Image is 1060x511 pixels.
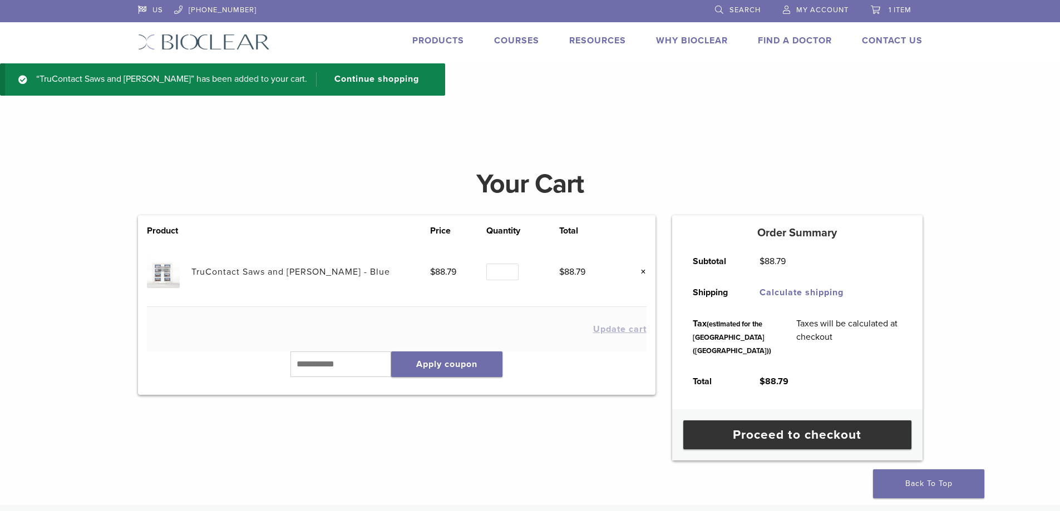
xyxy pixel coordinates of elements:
span: $ [559,266,564,277]
bdi: 88.79 [760,256,786,267]
span: 1 item [889,6,911,14]
th: Tax [681,308,784,366]
bdi: 88.79 [760,376,788,387]
a: Proceed to checkout [683,420,911,449]
button: Update cart [593,325,647,334]
small: (estimated for the [GEOGRAPHIC_DATA] ([GEOGRAPHIC_DATA])) [693,320,771,355]
span: $ [760,376,765,387]
a: TruContact Saws and [PERSON_NAME] - Blue [191,266,390,277]
th: Total [559,224,615,237]
a: Remove this item [632,265,647,279]
span: Search [729,6,761,14]
th: Price [430,224,486,237]
button: Apply coupon [391,351,502,377]
a: Products [412,35,464,46]
a: Courses [494,35,539,46]
bdi: 88.79 [559,266,585,277]
span: $ [760,256,765,267]
td: Taxes will be calculated at checkout [784,308,914,366]
th: Shipping [681,277,747,308]
th: Total [681,366,747,397]
th: Subtotal [681,246,747,277]
a: Back To Top [873,469,984,498]
th: Product [147,224,191,237]
span: My Account [796,6,849,14]
img: TruContact Saws and Sanders - Blue [147,255,180,288]
bdi: 88.79 [430,266,456,277]
a: Find A Doctor [758,35,832,46]
a: Calculate shipping [760,287,844,298]
a: Why Bioclear [656,35,728,46]
a: Continue shopping [316,72,427,87]
h1: Your Cart [130,171,931,197]
a: Resources [569,35,626,46]
h5: Order Summary [672,226,923,240]
th: Quantity [486,224,559,237]
a: Contact Us [862,35,923,46]
span: $ [430,266,435,277]
img: Bioclear [138,34,270,50]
